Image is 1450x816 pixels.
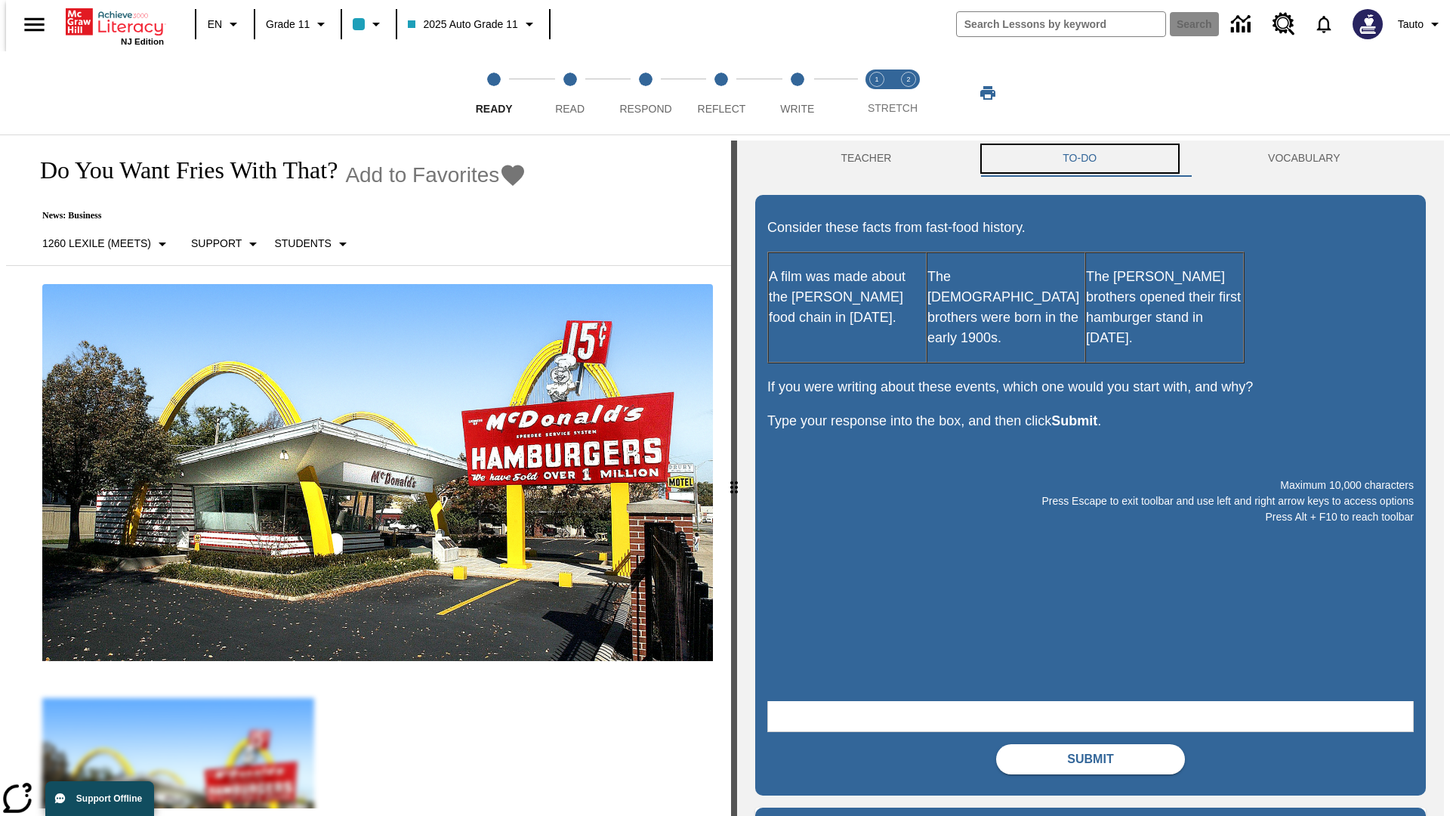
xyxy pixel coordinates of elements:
[1344,5,1392,44] button: Select a new avatar
[185,230,268,258] button: Scaffolds, Support
[731,141,737,816] div: Press Enter or Spacebar and then press right and left arrow keys to move the slider
[347,11,391,38] button: Class color is light blue. Change class color
[274,236,331,252] p: Students
[402,11,544,38] button: Class: 2025 Auto Grade 11, Select your class
[12,2,57,47] button: Open side menu
[476,103,513,115] span: Ready
[677,51,765,134] button: Reflect step 4 of 5
[450,51,538,134] button: Ready step 1 of 5
[1398,17,1424,32] span: Tauto
[996,744,1185,774] button: Submit
[345,163,499,187] span: Add to Favorites
[1086,267,1243,348] p: The [PERSON_NAME] brothers opened their first hamburger stand in [DATE].
[767,493,1414,509] p: Press Escape to exit toolbar and use left and right arrow keys to access options
[737,141,1444,816] div: activity
[1263,4,1304,45] a: Resource Center, Will open in new tab
[957,12,1165,36] input: search field
[755,141,977,177] button: Teacher
[345,162,526,188] button: Add to Favorites - Do You Want Fries With That?
[1222,4,1263,45] a: Data Center
[769,267,926,328] p: A film was made about the [PERSON_NAME] food chain in [DATE].
[42,284,713,662] img: One of the first McDonald's stores, with the iconic red sign and golden arches.
[602,51,690,134] button: Respond step 3 of 5
[208,17,222,32] span: EN
[260,11,336,38] button: Grade: Grade 11, Select a grade
[76,793,142,804] span: Support Offline
[121,37,164,46] span: NJ Edition
[927,267,1084,348] p: The [DEMOGRAPHIC_DATA] brothers were born in the early 1900s.
[767,218,1414,238] p: Consider these facts from fast-food history.
[780,103,814,115] span: Write
[6,141,731,808] div: reading
[977,141,1183,177] button: TO-DO
[1304,5,1344,44] a: Notifications
[698,103,746,115] span: Reflect
[45,781,154,816] button: Support Offline
[24,156,338,184] h1: Do You Want Fries With That?
[24,210,526,221] p: News: Business
[906,76,910,83] text: 2
[767,509,1414,525] p: Press Alt + F10 to reach toolbar
[887,51,930,134] button: Stretch Respond step 2 of 2
[767,377,1414,397] p: If you were writing about these events, which one would you start with, and why?
[36,230,177,258] button: Select Lexile, 1260 Lexile (Meets)
[1353,9,1383,39] img: Avatar
[266,17,310,32] span: Grade 11
[66,5,164,46] div: Home
[855,51,899,134] button: Stretch Read step 1 of 2
[754,51,841,134] button: Write step 5 of 5
[191,236,242,252] p: Support
[555,103,585,115] span: Read
[526,51,613,134] button: Read step 2 of 5
[868,102,918,114] span: STRETCH
[875,76,878,83] text: 1
[767,411,1414,431] p: Type your response into the box, and then click .
[408,17,517,32] span: 2025 Auto Grade 11
[1051,413,1097,428] strong: Submit
[42,236,151,252] p: 1260 Lexile (Meets)
[6,12,221,26] body: Maximum 10,000 characters Press Escape to exit toolbar and use left and right arrow keys to acces...
[964,79,1012,107] button: Print
[767,478,1414,493] p: Maximum 10,000 characters
[1392,11,1450,38] button: Profile/Settings
[268,230,357,258] button: Select Student
[619,103,671,115] span: Respond
[201,11,249,38] button: Language: EN, Select a language
[1183,141,1426,177] button: VOCABULARY
[755,141,1426,177] div: Instructional Panel Tabs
